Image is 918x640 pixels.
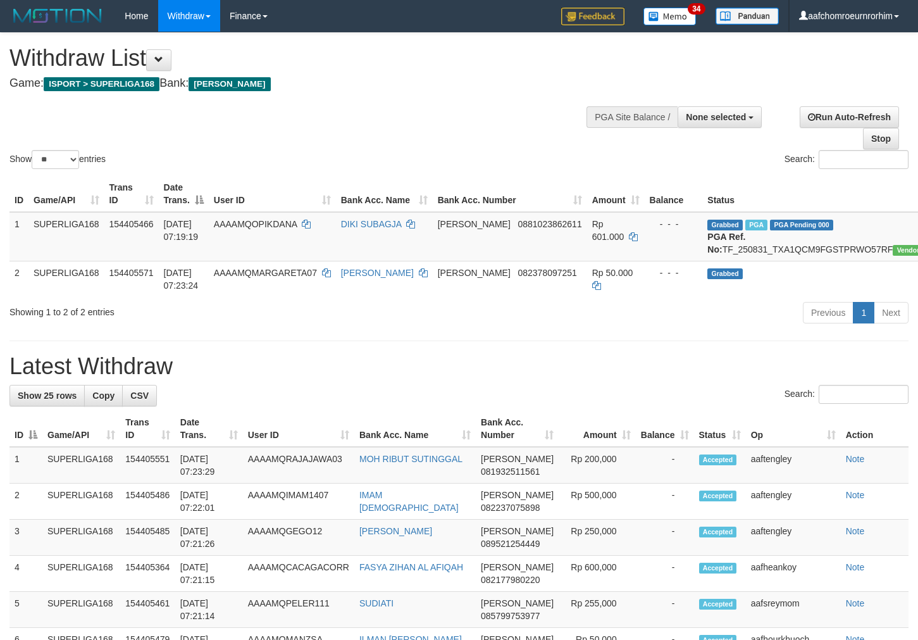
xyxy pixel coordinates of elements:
[9,520,42,556] td: 3
[746,520,841,556] td: aaftengley
[42,520,120,556] td: SUPERLIGA168
[746,592,841,628] td: aafsreymom
[481,562,554,572] span: [PERSON_NAME]
[678,106,762,128] button: None selected
[341,219,402,229] a: DIKI SUBAGJA
[341,268,414,278] a: [PERSON_NAME]
[120,556,175,592] td: 154405364
[120,484,175,520] td: 154405486
[84,385,123,406] a: Copy
[175,411,243,447] th: Date Trans.: activate to sort column ascending
[18,391,77,401] span: Show 25 rows
[481,539,540,549] span: Copy 089521254449 to clipboard
[438,268,511,278] span: [PERSON_NAME]
[9,176,28,212] th: ID
[209,176,336,212] th: User ID: activate to sort column ascending
[636,520,694,556] td: -
[120,592,175,628] td: 154405461
[699,563,737,574] span: Accepted
[636,484,694,520] td: -
[819,385,909,404] input: Search:
[164,219,199,242] span: [DATE] 07:19:19
[9,301,373,318] div: Showing 1 to 2 of 2 entries
[745,220,767,230] span: Marked by aafheankoy
[42,411,120,447] th: Game/API: activate to sort column ascending
[9,556,42,592] td: 4
[770,220,833,230] span: PGA Pending
[28,176,104,212] th: Game/API: activate to sort column ascending
[518,219,581,229] span: Copy 0881023862611 to clipboard
[175,592,243,628] td: [DATE] 07:21:14
[559,556,635,592] td: Rp 600,000
[9,150,106,169] label: Show entries
[803,302,853,323] a: Previous
[636,411,694,447] th: Balance: activate to sort column ascending
[586,106,678,128] div: PGA Site Balance /
[9,592,42,628] td: 5
[785,150,909,169] label: Search:
[636,556,694,592] td: -
[716,8,779,25] img: panduan.png
[120,447,175,484] td: 154405551
[9,6,106,25] img: MOTION_logo.png
[243,411,354,447] th: User ID: activate to sort column ascending
[438,219,511,229] span: [PERSON_NAME]
[841,411,909,447] th: Action
[699,455,737,465] span: Accepted
[694,411,746,447] th: Status: activate to sort column ascending
[746,447,841,484] td: aaftengley
[109,268,154,278] span: 154405571
[9,261,28,297] td: 2
[699,527,737,537] span: Accepted
[243,520,354,556] td: AAAAMQGEGO12
[846,562,865,572] a: Note
[699,491,737,501] span: Accepted
[243,447,354,484] td: AAAAMQRAJAJAWA03
[32,150,79,169] select: Showentries
[433,176,587,212] th: Bank Acc. Number: activate to sort column ascending
[28,212,104,261] td: SUPERLIGA168
[592,268,633,278] span: Rp 50.000
[746,556,841,592] td: aafheankoy
[707,268,743,279] span: Grabbed
[650,267,698,279] div: - - -
[175,556,243,592] td: [DATE] 07:21:15
[846,454,865,464] a: Note
[42,592,120,628] td: SUPERLIGA168
[559,592,635,628] td: Rp 255,000
[214,219,297,229] span: AAAAMQOPIKDANA
[481,490,554,500] span: [PERSON_NAME]
[650,218,698,230] div: - - -
[243,484,354,520] td: AAAAMQIMAM1407
[104,176,159,212] th: Trans ID: activate to sort column ascending
[175,447,243,484] td: [DATE] 07:23:29
[359,526,432,536] a: [PERSON_NAME]
[476,411,559,447] th: Bank Acc. Number: activate to sort column ascending
[243,556,354,592] td: AAAAMQCACAGACORR
[846,490,865,500] a: Note
[559,447,635,484] td: Rp 200,000
[9,354,909,379] h1: Latest Withdraw
[9,411,42,447] th: ID: activate to sort column descending
[481,575,540,585] span: Copy 082177980220 to clipboard
[874,302,909,323] a: Next
[518,268,576,278] span: Copy 082378097251 to clipboard
[853,302,874,323] a: 1
[592,219,624,242] span: Rp 601.000
[336,176,433,212] th: Bank Acc. Name: activate to sort column ascending
[707,232,745,254] b: PGA Ref. No:
[243,592,354,628] td: AAAAMQPELER111
[688,3,705,15] span: 34
[120,411,175,447] th: Trans ID: activate to sort column ascending
[9,46,599,71] h1: Withdraw List
[559,520,635,556] td: Rp 250,000
[699,599,737,610] span: Accepted
[9,212,28,261] td: 1
[686,112,746,122] span: None selected
[481,611,540,621] span: Copy 085799753977 to clipboard
[481,598,554,608] span: [PERSON_NAME]
[175,520,243,556] td: [DATE] 07:21:26
[636,447,694,484] td: -
[44,77,159,91] span: ISPORT > SUPERLIGA168
[92,391,115,401] span: Copy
